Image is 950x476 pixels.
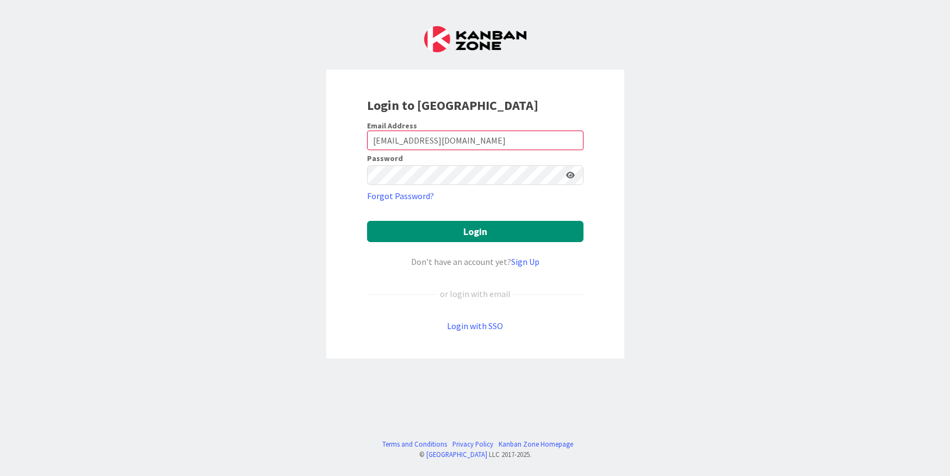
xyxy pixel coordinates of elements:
a: Login with SSO [447,320,503,331]
button: Login [367,221,583,242]
a: Terms and Conditions [382,439,447,449]
a: Sign Up [511,256,539,267]
a: Forgot Password? [367,189,434,202]
a: Privacy Policy [452,439,493,449]
label: Password [367,154,403,162]
a: Kanban Zone Homepage [499,439,573,449]
label: Email Address [367,121,417,131]
b: Login to [GEOGRAPHIC_DATA] [367,97,538,114]
div: or login with email [437,287,513,300]
div: © LLC 2017- 2025 . [377,449,573,460]
img: Kanban Zone [424,26,526,52]
div: Don’t have an account yet? [367,255,583,268]
a: [GEOGRAPHIC_DATA] [426,450,487,459]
